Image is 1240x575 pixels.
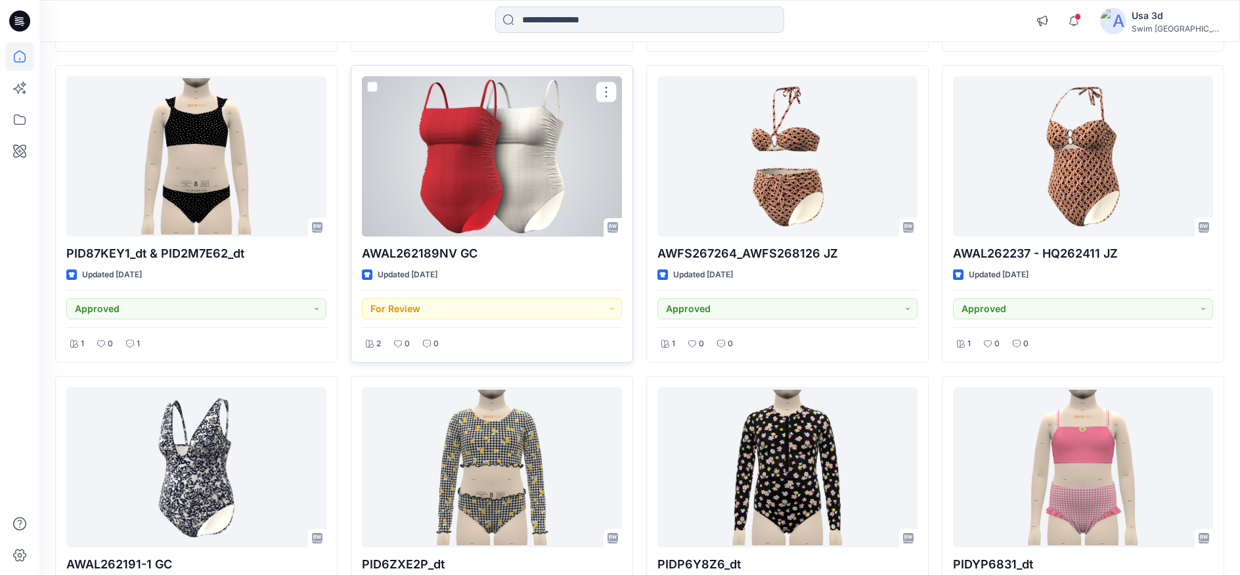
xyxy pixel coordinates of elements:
[362,555,622,574] p: PID6ZXE2P_dt
[699,337,704,351] p: 0
[1100,8,1126,34] img: avatar
[967,337,971,351] p: 1
[657,387,918,547] a: PIDP6Y8Z6_dt
[953,555,1213,574] p: PIDYP6831_dt
[1132,8,1224,24] div: Usa 3d
[82,268,142,282] p: Updated [DATE]
[66,387,326,547] a: AWAL262191-1 GC
[433,337,439,351] p: 0
[728,337,733,351] p: 0
[362,76,622,237] a: AWAL262189NV GC
[405,337,410,351] p: 0
[137,337,140,351] p: 1
[378,268,437,282] p: Updated [DATE]
[362,244,622,263] p: AWAL262189NV GC
[953,387,1213,547] a: PIDYP6831_dt
[362,387,622,547] a: PID6ZXE2P_dt
[108,337,113,351] p: 0
[969,268,1029,282] p: Updated [DATE]
[953,244,1213,263] p: AWAL262237 - HQ262411 JZ
[657,76,918,237] a: AWFS267264_AWFS268126 JZ
[376,337,381,351] p: 2
[66,244,326,263] p: PID87KEY1_dt & PID2M7E62_dt
[657,555,918,574] p: PIDP6Y8Z6_dt
[672,337,675,351] p: 1
[953,76,1213,237] a: AWAL262237 - HQ262411 JZ
[66,555,326,574] p: AWAL262191-1 GC
[66,76,326,237] a: PID87KEY1_dt & PID2M7E62_dt
[1132,24,1224,34] div: Swim [GEOGRAPHIC_DATA]
[657,244,918,263] p: AWFS267264_AWFS268126 JZ
[673,268,733,282] p: Updated [DATE]
[1023,337,1029,351] p: 0
[81,337,84,351] p: 1
[994,337,1000,351] p: 0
